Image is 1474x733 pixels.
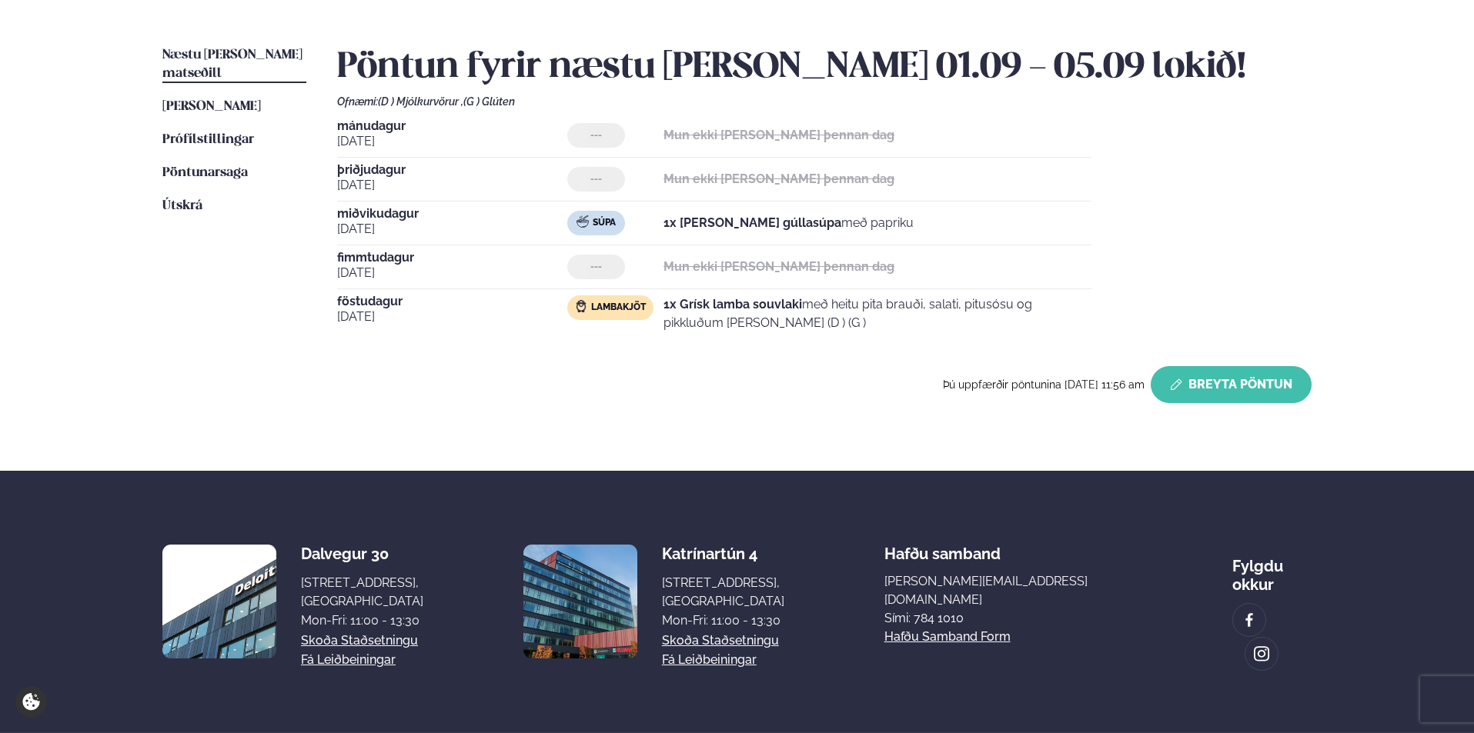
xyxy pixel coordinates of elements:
[337,132,567,151] span: [DATE]
[1232,545,1312,594] div: Fylgdu okkur
[162,98,261,116] a: [PERSON_NAME]
[1253,645,1270,663] img: image alt
[943,378,1145,391] span: Þú uppfærðir pöntunina [DATE] 11:56 am
[662,545,784,563] div: Katrínartún 4
[15,686,47,718] a: Cookie settings
[378,95,463,108] span: (D ) Mjólkurvörur ,
[337,164,567,176] span: þriðjudagur
[591,302,646,314] span: Lambakjöt
[662,574,784,611] div: [STREET_ADDRESS], [GEOGRAPHIC_DATA]
[337,208,567,220] span: miðvikudagur
[337,295,567,308] span: föstudagur
[663,214,914,232] p: með papriku
[663,215,841,230] strong: 1x [PERSON_NAME] gúllasúpa
[337,220,567,238] span: [DATE]
[575,300,587,312] img: Lamb.svg
[884,609,1132,628] p: Sími: 784 1010
[301,651,396,669] a: Fá leiðbeiningar
[162,48,302,80] span: Næstu [PERSON_NAME] matseðill
[337,95,1312,108] div: Ofnæmi:
[663,128,894,142] strong: Mun ekki [PERSON_NAME] þennan dag
[301,611,423,630] div: Mon-Fri: 11:00 - 13:30
[301,631,418,650] a: Skoða staðsetningu
[162,545,276,658] img: image alt
[663,297,802,312] strong: 1x Grísk lamba souvlaki
[884,532,1001,563] span: Hafðu samband
[162,100,261,113] span: [PERSON_NAME]
[662,611,784,630] div: Mon-Fri: 11:00 - 13:30
[162,131,254,149] a: Prófílstillingar
[663,259,894,274] strong: Mun ekki [PERSON_NAME] þennan dag
[162,166,248,179] span: Pöntunarsaga
[162,197,202,215] a: Útskrá
[162,133,254,146] span: Prófílstillingar
[337,120,567,132] span: mánudagur
[577,215,589,228] img: soup.svg
[337,252,567,264] span: fimmtudagur
[663,295,1091,332] p: með heitu pita brauði, salati, pitusósu og pikkluðum [PERSON_NAME] (D ) (G )
[590,129,602,142] span: ---
[162,164,248,182] a: Pöntunarsaga
[662,631,779,650] a: Skoða staðsetningu
[337,176,567,195] span: [DATE]
[1241,611,1258,629] img: image alt
[590,261,602,273] span: ---
[662,651,757,669] a: Fá leiðbeiningar
[337,308,567,326] span: [DATE]
[463,95,515,108] span: (G ) Glúten
[593,217,616,229] span: Súpa
[301,574,423,611] div: [STREET_ADDRESS], [GEOGRAPHIC_DATA]
[590,173,602,185] span: ---
[884,572,1132,609] a: [PERSON_NAME][EMAIL_ADDRESS][DOMAIN_NAME]
[162,199,202,212] span: Útskrá
[663,172,894,186] strong: Mun ekki [PERSON_NAME] þennan dag
[523,545,637,658] img: image alt
[337,46,1312,89] h2: Pöntun fyrir næstu [PERSON_NAME] 01.09 - 05.09 lokið!
[1245,638,1278,670] a: image alt
[301,545,423,563] div: Dalvegur 30
[337,264,567,282] span: [DATE]
[884,628,1011,646] a: Hafðu samband form
[162,46,306,83] a: Næstu [PERSON_NAME] matseðill
[1233,604,1265,636] a: image alt
[1151,366,1312,403] button: Breyta Pöntun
